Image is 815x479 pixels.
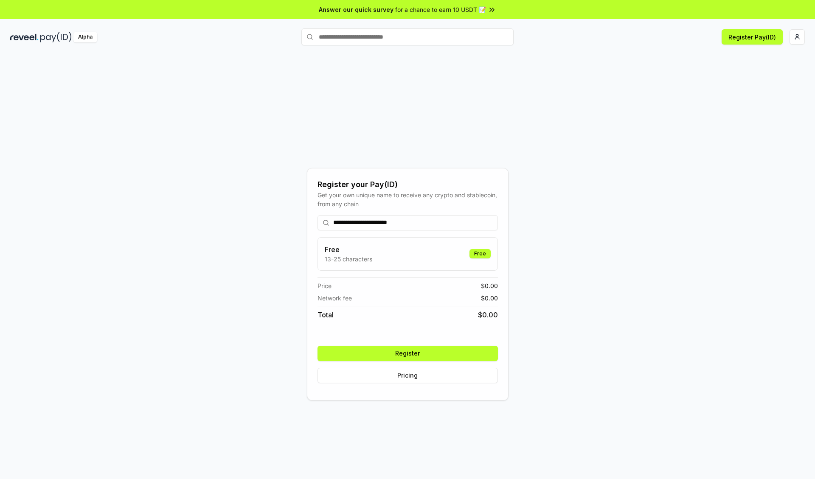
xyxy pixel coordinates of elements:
[318,294,352,303] span: Network fee
[318,281,332,290] span: Price
[469,249,491,258] div: Free
[318,368,498,383] button: Pricing
[318,346,498,361] button: Register
[318,310,334,320] span: Total
[10,32,39,42] img: reveel_dark
[40,32,72,42] img: pay_id
[73,32,97,42] div: Alpha
[325,255,372,263] p: 13-25 characters
[395,5,486,14] span: for a chance to earn 10 USDT 📝
[319,5,393,14] span: Answer our quick survey
[325,244,372,255] h3: Free
[481,294,498,303] span: $ 0.00
[318,179,498,190] div: Register your Pay(ID)
[318,190,498,208] div: Get your own unique name to receive any crypto and stablecoin, from any chain
[481,281,498,290] span: $ 0.00
[722,29,783,45] button: Register Pay(ID)
[478,310,498,320] span: $ 0.00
